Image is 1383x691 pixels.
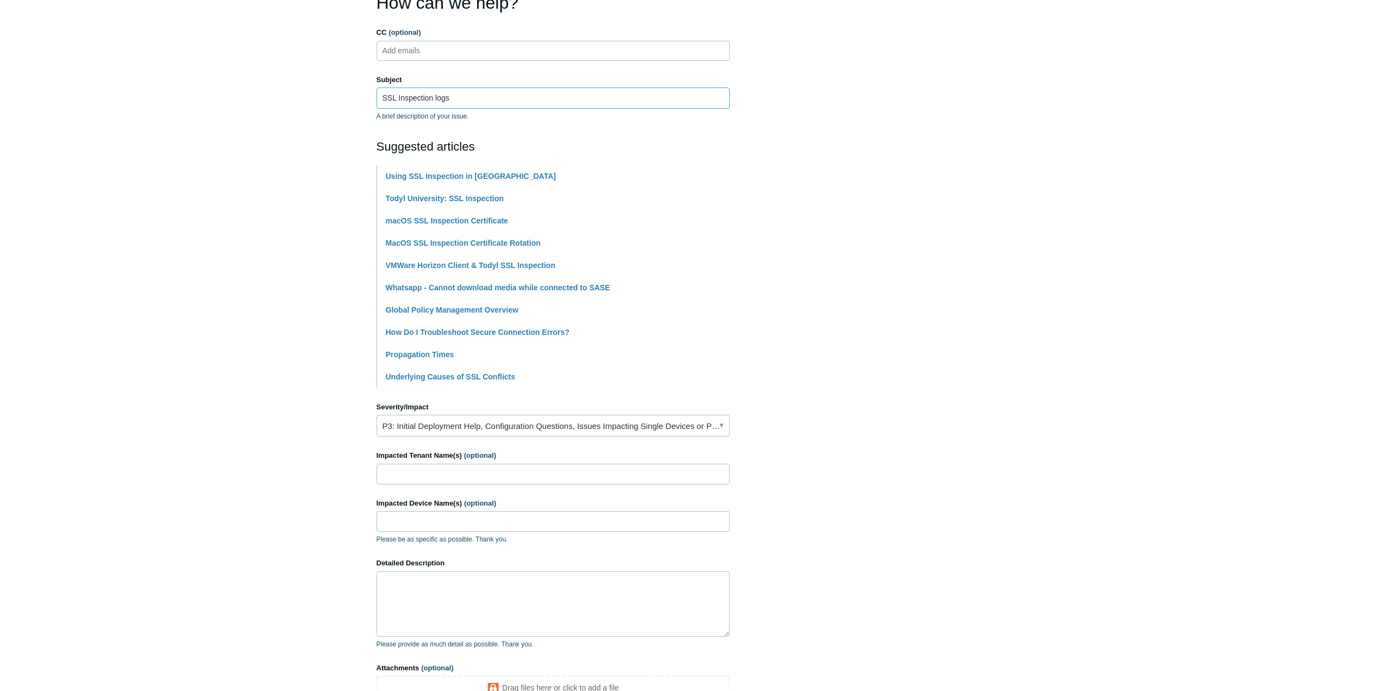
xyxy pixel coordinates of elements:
a: Using SSL Inspection in [GEOGRAPHIC_DATA] [386,172,556,180]
h2: Suggested articles [377,138,730,155]
span: (optional) [389,28,421,36]
label: Severity/Impact [377,402,730,413]
a: Propagation Times [386,350,454,359]
a: Whatsapp - Cannot download media while connected to SASE [386,283,610,292]
input: Add emails [378,42,443,59]
a: P3: Initial Deployment Help, Configuration Questions, Issues Impacting Single Devices or Past Out... [377,415,730,437]
p: A brief description of your issue. [377,111,730,121]
a: How Do I Troubleshoot Secure Connection Errors? [386,328,570,337]
a: Todyl University: SSL Inspection [386,194,504,203]
p: Please be as specific as possible. Thank you. [377,534,730,544]
label: Detailed Description [377,558,730,569]
span: (optional) [464,499,496,507]
a: Global Policy Management Overview [386,306,518,314]
a: MacOS SSL Inspection Certificate Rotation [386,239,541,247]
p: Please provide as much detail as possible. Thank you. [377,639,730,649]
label: Attachments [377,663,730,674]
label: CC [377,27,730,38]
a: Underlying Causes of SSL Conflicts [386,372,516,381]
span: (optional) [464,451,496,459]
label: Subject [377,74,730,85]
label: Impacted Device Name(s) [377,498,730,509]
label: Impacted Tenant Name(s) [377,450,730,461]
a: VMWare Horizon Client & Todyl SSL Inspection [386,261,555,270]
a: macOS SSL Inspection Certificate [386,216,508,225]
span: (optional) [421,664,453,672]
